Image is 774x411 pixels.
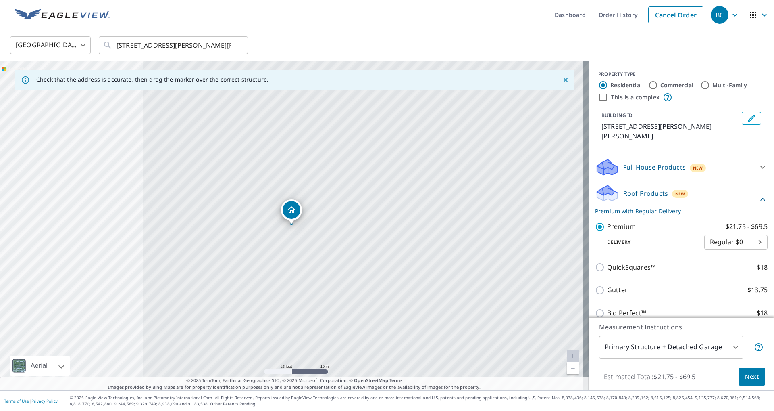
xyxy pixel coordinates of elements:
label: Multi-Family [712,81,747,89]
p: Check that the address is accurate, then drag the marker over the correct structure. [36,76,268,83]
div: PROPERTY TYPE [598,71,764,78]
p: © 2025 Eagle View Technologies, Inc. and Pictometry International Corp. All Rights Reserved. Repo... [70,395,770,407]
label: This is a complex [611,93,660,101]
a: Current Level 20, Zoom Out [567,362,579,374]
input: Search by address or latitude-longitude [117,34,231,57]
a: Cancel Order [648,6,703,23]
p: Delivery [595,239,704,246]
div: Dropped pin, building 1, Residential property, 54 Courtright St Pringle, PA 18704 [281,199,302,224]
p: $18 [757,308,768,318]
div: Full House ProductsNew [595,157,768,177]
p: Premium [607,222,636,232]
div: Regular $0 [704,231,768,254]
p: Measurement Instructions [599,322,764,332]
button: Edit building 1 [742,112,761,125]
div: Primary Structure + Detached Garage [599,336,743,359]
p: [STREET_ADDRESS][PERSON_NAME][PERSON_NAME] [601,122,739,141]
button: Next [739,368,765,386]
a: Privacy Policy [31,398,58,404]
p: $21.75 - $69.5 [726,222,768,232]
p: Bid Perfect™ [607,308,646,318]
a: Terms of Use [4,398,29,404]
span: © 2025 TomTom, Earthstar Geographics SIO, © 2025 Microsoft Corporation, © [186,377,403,384]
a: Terms [389,377,403,383]
div: Aerial [10,356,70,376]
label: Commercial [660,81,694,89]
p: $18 [757,262,768,273]
p: QuickSquares™ [607,262,655,273]
label: Residential [610,81,642,89]
p: $13.75 [747,285,768,295]
div: Aerial [28,356,50,376]
span: Next [745,372,759,382]
p: Roof Products [623,189,668,198]
p: Gutter [607,285,628,295]
p: | [4,398,58,403]
button: Close [560,75,571,85]
div: Roof ProductsNewPremium with Regular Delivery [595,184,768,215]
p: Premium with Regular Delivery [595,207,758,215]
div: [GEOGRAPHIC_DATA] [10,34,91,57]
img: EV Logo [15,9,110,21]
span: Your report will include the primary structure and a detached garage if one exists. [754,342,764,352]
span: New [693,165,703,171]
a: Current Level 20, Zoom In Disabled [567,350,579,362]
p: Estimated Total: $21.75 - $69.5 [597,368,702,386]
span: New [675,191,685,197]
a: OpenStreetMap [354,377,388,383]
div: BC [711,6,728,24]
p: Full House Products [623,162,686,172]
p: BUILDING ID [601,112,633,119]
